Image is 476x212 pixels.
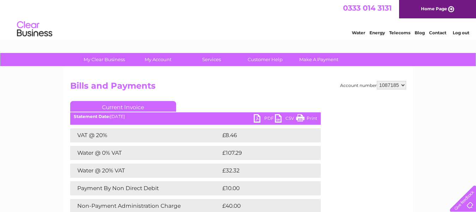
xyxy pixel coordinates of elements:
[75,53,133,66] a: My Clear Business
[254,114,275,124] a: PDF
[129,53,187,66] a: My Account
[72,4,405,34] div: Clear Business is a trading name of Verastar Limited (registered in [GEOGRAPHIC_DATA] No. 3667643...
[415,30,425,35] a: Blog
[221,128,305,142] td: £8.46
[221,146,308,160] td: £107.29
[74,114,110,119] b: Statement Date:
[182,53,241,66] a: Services
[296,114,317,124] a: Print
[389,30,410,35] a: Telecoms
[70,128,221,142] td: VAT @ 20%
[70,164,221,178] td: Water @ 20% VAT
[453,30,469,35] a: Log out
[70,81,406,94] h2: Bills and Payments
[221,181,306,195] td: £10.00
[275,114,296,124] a: CSV
[290,53,348,66] a: Make A Payment
[369,30,385,35] a: Energy
[340,81,406,89] div: Account number
[70,146,221,160] td: Water @ 0% VAT
[17,18,53,40] img: logo.png
[70,101,176,112] a: Current Invoice
[70,181,221,195] td: Payment By Non Direct Debit
[429,30,446,35] a: Contact
[70,114,321,119] div: [DATE]
[236,53,294,66] a: Customer Help
[221,164,306,178] td: £32.32
[352,30,365,35] a: Water
[343,4,392,12] a: 0333 014 3131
